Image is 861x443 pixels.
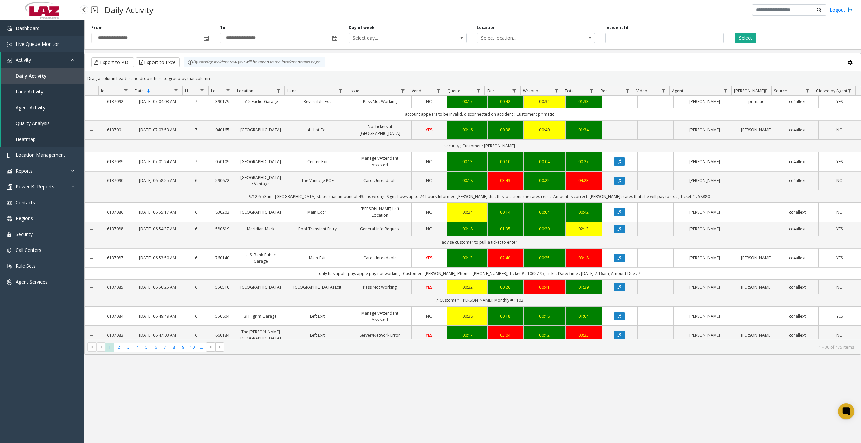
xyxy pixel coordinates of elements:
a: 00:04 [528,158,561,165]
span: Agent Services [16,278,48,285]
a: primatic [740,98,772,105]
div: 00:17 [451,332,483,338]
span: Page 1 [105,343,114,352]
div: 00:18 [492,313,519,319]
a: 00:04 [528,209,561,215]
a: Location Filter Menu [274,86,283,95]
a: Collapse Details [85,285,98,290]
a: 00:13 [451,255,483,261]
div: 03:33 [570,332,598,338]
span: YES [426,332,433,338]
div: 04:23 [570,177,598,184]
a: Date Filter Menu [172,86,181,95]
span: Select day... [349,33,443,43]
a: 00:18 [451,177,483,184]
a: 00:42 [570,209,598,215]
a: 00:40 [528,127,561,133]
span: NO [836,127,843,133]
span: YES [836,99,843,105]
a: 01:29 [570,284,598,290]
a: The Vantage POF [290,177,345,184]
a: NO [416,177,443,184]
a: 02:13 [570,226,598,232]
a: 6 [187,255,205,261]
label: Day of week [349,25,375,31]
a: 00:16 [451,127,483,133]
span: NO [426,159,433,165]
a: Card Unreadable [353,177,407,184]
a: NO [416,313,443,319]
span: YES [426,255,433,261]
span: Daily Activity [16,72,47,79]
a: Lane Filter Menu [336,86,345,95]
a: [DATE] 06:47:03 AM [136,332,178,338]
td: account appears to be invalid. disconnected on accident ; Customer : primatic [98,108,861,120]
a: 550804 [213,313,231,319]
a: 00:13 [451,158,483,165]
a: 00:10 [492,158,519,165]
div: 00:26 [492,284,519,290]
a: [PERSON_NAME] [678,226,732,232]
a: 00:22 [451,284,483,290]
a: [GEOGRAPHIC_DATA] [240,158,282,165]
a: Collapse Details [85,128,98,133]
span: YES [836,313,843,319]
a: [DATE] 06:54:37 AM [136,226,178,232]
a: [DATE] 06:50:25 AM [136,284,178,290]
a: NO [823,209,857,215]
a: 760140 [213,255,231,261]
img: 'icon' [7,184,12,190]
div: 00:18 [528,313,561,319]
span: Rule Sets [16,263,36,269]
a: 03:04 [492,332,519,338]
div: 00:25 [528,255,561,261]
a: NO [416,98,443,105]
span: YES [836,226,843,232]
a: cc4allext [780,226,814,232]
a: Queue Filter Menu [474,86,483,95]
a: [GEOGRAPHIC_DATA] [240,284,282,290]
span: NO [426,313,433,319]
a: [PERSON_NAME] [678,209,732,215]
span: Toggle popup [202,33,210,43]
a: [PERSON_NAME] [678,158,732,165]
a: cc4allext [780,284,814,290]
span: YES [426,284,433,290]
div: 00:42 [492,98,519,105]
img: 'icon' [7,232,12,237]
span: Agent Activity [16,104,45,111]
a: Quality Analysis [1,115,84,131]
a: [PERSON_NAME] [678,255,732,261]
a: 01:34 [570,127,598,133]
a: 6137092 [102,98,128,105]
img: 'icon' [7,169,12,174]
a: Wrapup Filter Menu [552,86,561,95]
a: NO [823,284,857,290]
div: 01:04 [570,313,598,319]
a: Vend Filter Menu [434,86,443,95]
a: YES [823,226,857,232]
span: Dashboard [16,25,40,31]
a: 515 Euclid Garage [240,98,282,105]
a: Center Exit [290,158,345,165]
a: Parker Filter Menu [761,86,770,95]
img: 'icon' [7,264,12,269]
a: Left Exit [290,332,345,338]
span: NO [426,226,433,232]
a: Total Filter Menu [587,86,596,95]
a: 00:24 [451,209,483,215]
span: Go to the last page [215,342,224,352]
a: Card Unreadable [353,255,407,261]
td: 9/12 6;53am- [GEOGRAPHIC_DATA] states that amount of 43.-- is wrong- Sign shows up to 24 hours-In... [98,190,861,203]
a: cc4allext [780,313,814,319]
a: 6137089 [102,158,128,165]
a: NO [416,226,443,232]
div: 00:20 [528,226,561,232]
a: cc4allext [780,98,814,105]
